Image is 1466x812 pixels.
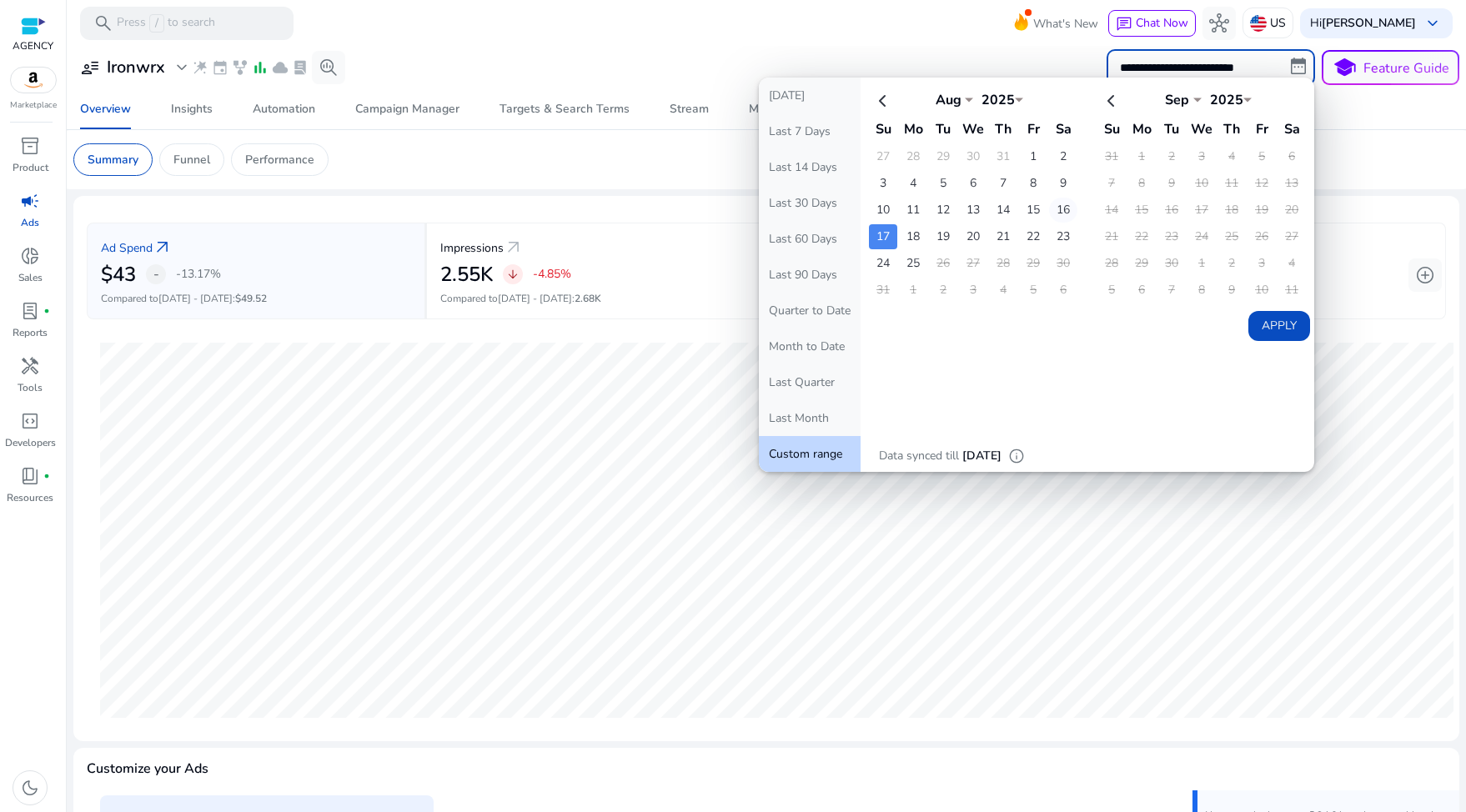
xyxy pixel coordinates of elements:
[80,58,100,78] span: user_attributes
[13,325,48,340] p: Reports
[87,761,208,777] h4: Customize your Ads
[272,59,289,76] span: cloud
[973,91,1023,109] div: 2025
[759,436,861,472] button: Custom range
[1415,265,1435,285] span: add_circle
[759,221,861,257] button: Last 60 Days
[245,151,314,168] p: Performance
[759,328,861,364] button: Month to Date
[879,447,959,465] p: Data synced till
[13,38,53,53] p: AGENCY
[923,91,973,109] div: Aug
[1008,448,1025,464] span: info
[1108,10,1196,37] button: chatChat Now
[1033,9,1098,38] span: What's New
[171,103,213,115] div: Insights
[101,263,136,287] h2: $43
[1248,311,1310,341] button: Apply
[759,293,861,328] button: Quarter to Date
[158,292,233,305] span: [DATE] - [DATE]
[20,136,40,156] span: inventory_2
[1250,15,1267,32] img: us.svg
[1202,7,1236,40] button: hub
[1116,16,1132,33] span: chat
[18,380,43,395] p: Tools
[18,270,43,285] p: Sales
[440,239,504,257] p: Impressions
[235,292,267,305] span: $49.52
[253,103,315,115] div: Automation
[11,68,56,93] img: amazon.svg
[759,257,861,293] button: Last 90 Days
[440,291,751,306] p: Compared to :
[749,103,883,116] div: Marketing Cloud
[173,151,210,168] p: Funnel
[117,14,215,33] p: Press to search
[153,238,173,258] a: arrow_outward
[498,292,572,305] span: [DATE] - [DATE]
[153,264,159,284] span: -
[101,239,153,257] p: Ad Spend
[5,435,56,450] p: Developers
[759,364,861,400] button: Last Quarter
[43,473,50,479] span: fiber_manual_record
[149,14,164,33] span: /
[1363,58,1449,78] p: Feature Guide
[43,308,50,314] span: fiber_manual_record
[962,447,1002,465] p: [DATE]
[20,356,40,376] span: handyman
[88,151,138,168] p: Summary
[192,59,208,76] span: wand_stars
[20,246,40,266] span: donut_small
[176,268,221,280] p: -13.17%
[355,103,459,115] div: Campaign Manager
[506,268,520,281] span: arrow_downward
[1202,91,1252,109] div: 2025
[212,59,228,76] span: event
[80,103,131,115] div: Overview
[101,291,411,306] p: Compared to :
[1209,13,1229,33] span: hub
[20,191,40,211] span: campaign
[670,103,709,115] div: Stream
[312,51,345,84] button: search_insights
[1270,8,1286,38] p: US
[1322,15,1416,31] b: [PERSON_NAME]
[20,301,40,321] span: lab_profile
[232,59,249,76] span: family_history
[21,215,39,230] p: Ads
[20,411,40,431] span: code_blocks
[1322,50,1459,85] button: schoolFeature Guide
[319,58,339,78] span: search_insights
[7,490,53,505] p: Resources
[292,59,309,76] span: lab_profile
[1152,91,1202,109] div: Sep
[1136,15,1188,31] span: Chat Now
[440,263,493,287] h2: 2.55K
[252,59,269,76] span: bar_chart
[107,58,165,78] h3: Ironwrx
[10,99,57,112] p: Marketplace
[759,113,861,149] button: Last 7 Days
[93,13,113,33] span: search
[20,778,40,798] span: dark_mode
[759,185,861,221] button: Last 30 Days
[759,149,861,185] button: Last 14 Days
[575,292,601,305] span: 2.68K
[1310,18,1416,29] p: Hi
[759,78,861,113] button: [DATE]
[500,103,630,115] div: Targets & Search Terms
[20,466,40,486] span: book_4
[172,58,192,78] span: expand_more
[533,268,571,280] p: -4.85%
[759,400,861,436] button: Last Month
[1408,258,1442,292] button: add_circle
[1333,56,1357,80] span: school
[1423,13,1443,33] span: keyboard_arrow_down
[13,160,48,175] p: Product
[504,238,524,258] a: arrow_outward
